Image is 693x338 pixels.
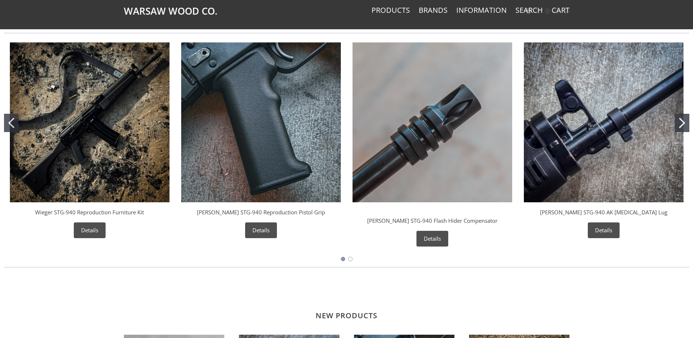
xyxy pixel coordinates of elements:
a: Cart [552,5,570,15]
a: Information [456,5,507,15]
div: Wieger STG-940 Reproduction Pistol Grip [175,37,347,244]
img: Wieger STG-940 AK Bayonet Lug [524,42,684,202]
img: Wieger STG-940 Flash Hider Compensator [353,42,512,202]
button: Go to slide 1 [341,257,345,261]
button: Go to slide 1 [4,114,19,132]
h2: New Products [124,289,570,320]
div: Wieger STG-940 Reproduction Furniture Kit [4,37,175,244]
img: Wieger STG-940 Reproduction Furniture Kit [10,42,170,202]
a: [PERSON_NAME] STG-940 AK [MEDICAL_DATA] Lug [540,209,667,216]
a: Details [416,231,448,247]
div: Warsaw Wood Co. [406,208,459,217]
a: [PERSON_NAME] STG-940 Reproduction Pistol Grip [197,209,325,216]
div: Wieger STG-940 Flash Hider Compensator [347,37,518,252]
a: Details [74,222,106,238]
a: Details [588,222,620,238]
a: Wieger STG-940 Reproduction Furniture Kit [35,209,144,216]
a: Brands [419,5,448,15]
a: Products [372,5,410,15]
div: Wieger STG-940 AK Bayonet Lug [518,37,689,244]
button: Go to slide 2 [348,257,353,261]
a: [PERSON_NAME] STG-940 Flash Hider Compensator [367,217,498,224]
a: Details [245,222,277,238]
img: Wieger STG-940 Reproduction Pistol Grip [181,42,341,202]
a: Search [515,5,543,15]
button: Go to slide 2 [675,114,689,132]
